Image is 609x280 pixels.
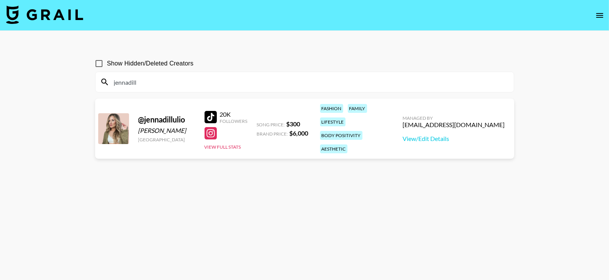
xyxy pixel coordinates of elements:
[109,76,509,88] input: Search by User Name
[403,121,505,129] div: [EMAIL_ADDRESS][DOMAIN_NAME]
[320,131,362,140] div: body positivity
[107,59,194,68] span: Show Hidden/Deleted Creators
[6,5,83,24] img: Grail Talent
[220,111,248,118] div: 20K
[348,104,367,113] div: family
[403,115,505,121] div: Managed By
[138,137,195,143] div: [GEOGRAPHIC_DATA]
[320,144,347,153] div: aesthetic
[592,8,607,23] button: open drawer
[403,135,505,143] a: View/Edit Details
[205,144,241,150] button: View Full Stats
[220,118,248,124] div: Followers
[257,122,285,127] span: Song Price:
[320,104,343,113] div: fashion
[257,131,288,137] span: Brand Price:
[290,129,309,137] strong: $ 6,000
[287,120,300,127] strong: $ 300
[138,115,195,124] div: @ jennadillulio
[320,117,346,126] div: lifestyle
[138,127,195,134] div: [PERSON_NAME]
